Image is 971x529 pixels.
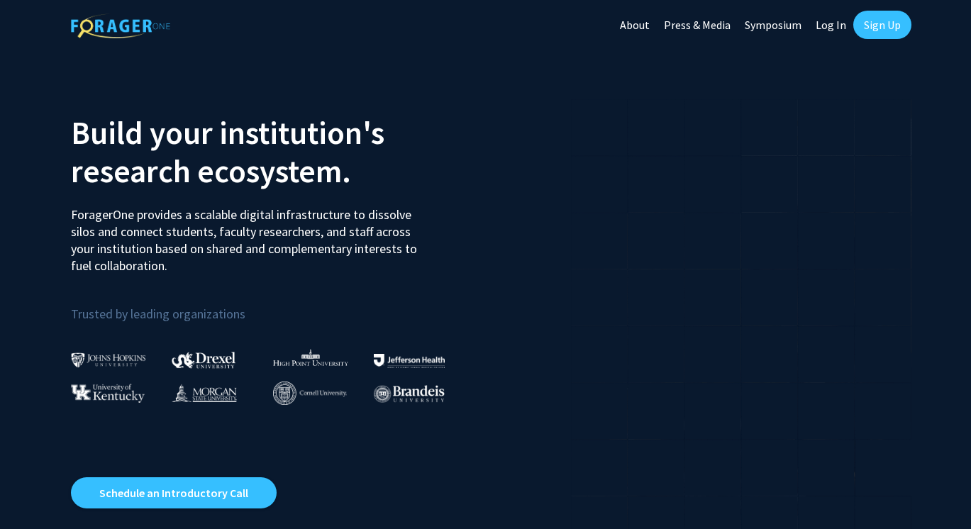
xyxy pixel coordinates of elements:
[71,384,145,403] img: University of Kentucky
[374,354,445,367] img: Thomas Jefferson University
[71,352,146,367] img: Johns Hopkins University
[273,382,347,405] img: Cornell University
[172,352,235,368] img: Drexel University
[172,384,237,402] img: Morgan State University
[71,13,170,38] img: ForagerOne Logo
[71,113,475,190] h2: Build your institution's research ecosystem.
[853,11,911,39] a: Sign Up
[273,349,348,366] img: High Point University
[374,385,445,403] img: Brandeis University
[71,196,427,274] p: ForagerOne provides a scalable digital infrastructure to dissolve silos and connect students, fac...
[71,477,277,508] a: Opens in a new tab
[71,286,475,325] p: Trusted by leading organizations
